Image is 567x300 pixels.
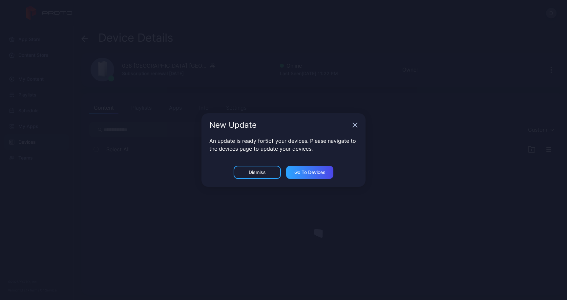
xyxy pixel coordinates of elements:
[294,170,325,175] div: Go to devices
[249,170,266,175] div: Dismiss
[209,121,350,129] div: New Update
[286,166,333,179] button: Go to devices
[234,166,281,179] button: Dismiss
[209,137,358,153] p: An update is ready for 5 of your devices. Please navigate to the devices page to update your devi...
